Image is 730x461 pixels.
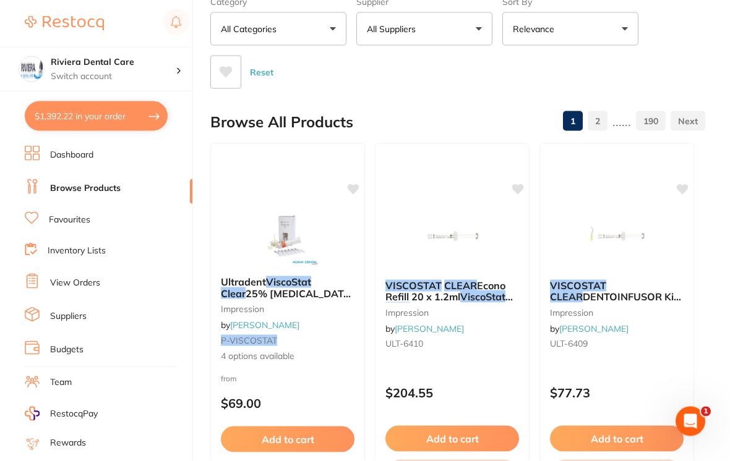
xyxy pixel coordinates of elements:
p: $204.55 [385,386,519,400]
small: impression [550,308,684,318]
a: [PERSON_NAME] [559,323,629,334]
button: Add to cart [221,426,354,452]
h2: Browse All Products [210,114,353,131]
b: Ultradent ViscoStat Clear 25% Aluminium Chloride Gel [221,276,354,299]
span: by [385,323,464,334]
a: Restocq Logo [25,9,104,38]
a: [PERSON_NAME] [395,323,464,334]
a: Inventory Lists [48,245,106,257]
img: VISCOSTAT CLEAR DENTOINFUSOR Kit 4x1.2ml Syringe 20 Tips [577,208,657,270]
small: impression [221,304,354,314]
button: All Categories [210,12,346,46]
button: Add to cart [385,426,519,452]
span: RestocqPay [50,408,98,420]
button: $1,392.22 in your order [25,101,168,131]
img: RestocqPay [25,407,40,421]
h4: Riviera Dental Care [51,56,176,69]
em: Clear [221,287,246,300]
p: $77.73 [550,386,684,400]
button: Add to cart [550,426,684,452]
img: Restocq Logo [25,16,104,31]
a: [PERSON_NAME] [230,319,299,331]
p: Relevance [513,23,559,35]
span: 1 [701,407,711,417]
span: 25% [MEDICAL_DATA] Gel [221,287,354,311]
span: 4 options available [221,350,354,363]
em: ViscoStat [266,276,311,288]
em: VISCOSTAT [385,279,442,292]
span: by [550,323,629,334]
iframe: Intercom live chat [676,407,705,436]
span: ULT-6410 [385,338,423,349]
button: Reset [246,56,277,89]
span: ULT-6409 [550,338,588,349]
a: Suppliers [50,310,87,323]
span: by [221,319,299,331]
a: View Orders [50,277,100,289]
b: VISCOSTAT CLEAR Econo Refill 20 x 1.2ml ViscoStat Clear [385,280,519,303]
em: P-VISCOSTAT [221,335,277,346]
span: from [221,374,237,383]
img: Riviera Dental Care [19,57,44,82]
a: Browse Products [50,182,121,195]
button: All Suppliers [356,12,492,46]
a: 1 [563,109,583,133]
a: Rewards [50,437,86,449]
img: VISCOSTAT CLEAR Econo Refill 20 x 1.2ml ViscoStat Clear [412,208,492,270]
b: VISCOSTAT CLEAR DENTOINFUSOR Kit 4x1.2ml Syringe 20 Tips [550,280,684,303]
p: ...... [612,114,631,129]
a: Team [50,376,72,389]
button: Relevance [502,12,638,46]
em: VISCOSTAT [550,279,606,292]
p: Switch account [51,70,176,83]
span: DENTOINFUSOR Kit 4x1.2ml Syringe 20 Tips [550,290,681,314]
img: Ultradent ViscoStat Clear 25% Aluminium Chloride Gel [247,205,328,266]
a: Dashboard [50,149,93,161]
em: CLEAR [550,290,583,303]
p: All Categories [221,23,281,35]
p: $69.00 [221,396,354,410]
a: Budgets [50,344,84,356]
a: Favourites [49,214,90,226]
small: impression [385,308,519,318]
em: CLEAR [444,279,477,292]
p: All Suppliers [367,23,421,35]
span: Ultradent [221,276,266,288]
a: RestocqPay [25,407,98,421]
em: ViscoStat [460,290,505,303]
span: Econo Refill 20 x 1.2ml [385,279,505,303]
em: Clear [385,302,410,315]
a: 190 [636,109,666,133]
a: 2 [588,109,608,133]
